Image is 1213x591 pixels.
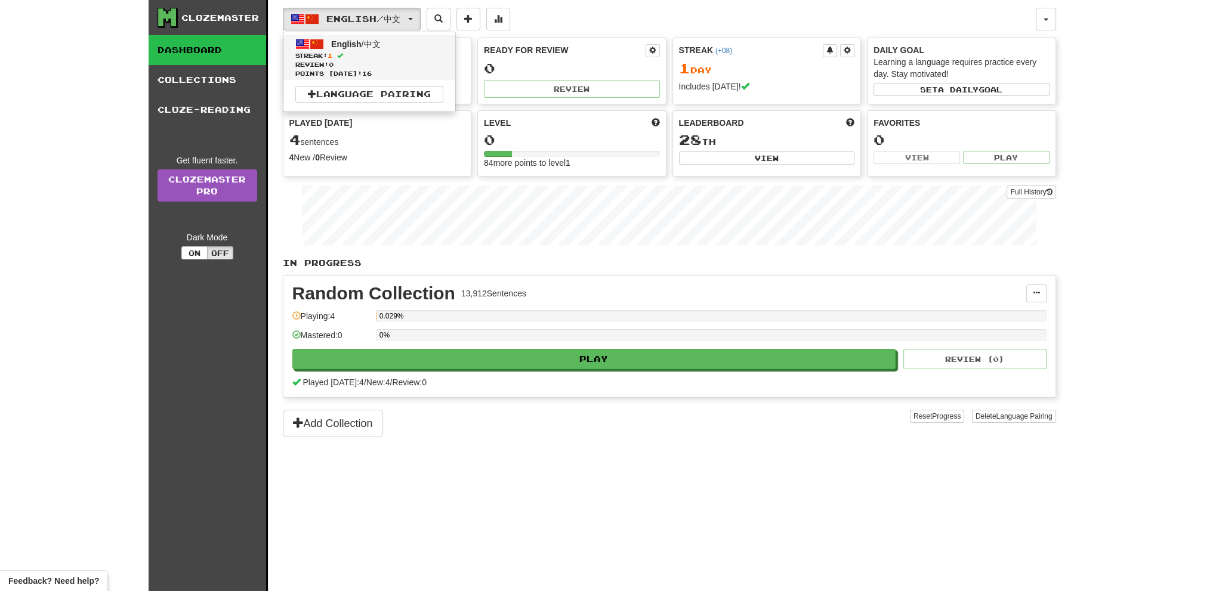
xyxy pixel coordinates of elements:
div: 0 [484,132,660,147]
div: Favorites [874,117,1050,129]
button: ResetProgress [910,410,964,423]
div: Mastered: 0 [292,329,370,349]
span: Points [DATE]: 16 [295,69,443,78]
button: Add Collection [283,410,383,437]
span: / 中文 [331,39,380,49]
span: Leaderboard [679,117,744,129]
div: Learning a language requires practice every day. Stay motivated! [874,56,1050,80]
button: Play [963,151,1050,164]
button: View [679,151,855,165]
button: Search sentences [427,8,450,30]
span: / [390,378,392,387]
span: Language Pairing [996,412,1052,420]
button: DeleteLanguage Pairing [972,410,1056,423]
span: 1 [328,52,332,59]
button: Review (0) [903,349,1047,369]
span: / [364,378,366,387]
a: Cloze-Reading [149,95,266,125]
span: English [331,39,362,49]
span: Streak: [295,51,443,60]
div: New / Review [289,151,465,163]
div: 13,912 Sentences [461,287,526,299]
a: Dashboard [149,35,266,65]
button: Full History [1007,185,1055,199]
div: 84 more points to level 1 [484,157,660,169]
span: Score more points to level up [652,117,660,129]
button: Play [292,349,896,369]
div: th [679,132,855,148]
a: English/中文Streak:1 Review:0Points [DATE]:16 [283,35,455,80]
button: English/中文 [283,8,421,30]
p: In Progress [283,257,1056,269]
div: Playing: 4 [292,310,370,330]
div: Get fluent faster. [158,154,257,166]
div: Includes [DATE]! [679,81,855,92]
div: 0 [874,132,1050,147]
span: This week in points, UTC [846,117,854,129]
div: Streak [679,44,823,56]
span: New: 4 [366,378,390,387]
span: 28 [679,131,702,148]
span: 1 [679,60,690,76]
div: Day [679,61,855,76]
a: (+08) [715,47,732,55]
span: English / 中文 [326,14,400,24]
div: Ready for Review [484,44,646,56]
span: a daily [938,85,979,94]
div: Clozemaster [181,12,259,24]
span: Review: 0 [392,378,427,387]
div: 0 [484,61,660,76]
a: Collections [149,65,266,95]
button: More stats [486,8,510,30]
span: Level [484,117,511,129]
button: Seta dailygoal [874,83,1050,96]
strong: 0 [315,153,320,162]
button: Off [207,246,233,259]
a: ClozemasterPro [158,169,257,202]
button: View [874,151,960,164]
div: sentences [289,132,465,148]
button: Review [484,80,660,98]
div: Random Collection [292,284,455,302]
span: 4 [289,131,301,148]
div: Dark Mode [158,231,257,243]
button: Add sentence to collection [456,8,480,30]
a: Language Pairing [295,86,443,103]
div: Daily Goal [874,44,1050,56]
span: Open feedback widget [8,575,99,587]
strong: 4 [289,153,294,162]
span: Played [DATE] [289,117,353,129]
span: Review: 0 [295,60,443,69]
span: Progress [932,412,961,420]
span: Played [DATE]: 4 [303,378,363,387]
button: On [181,246,208,259]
